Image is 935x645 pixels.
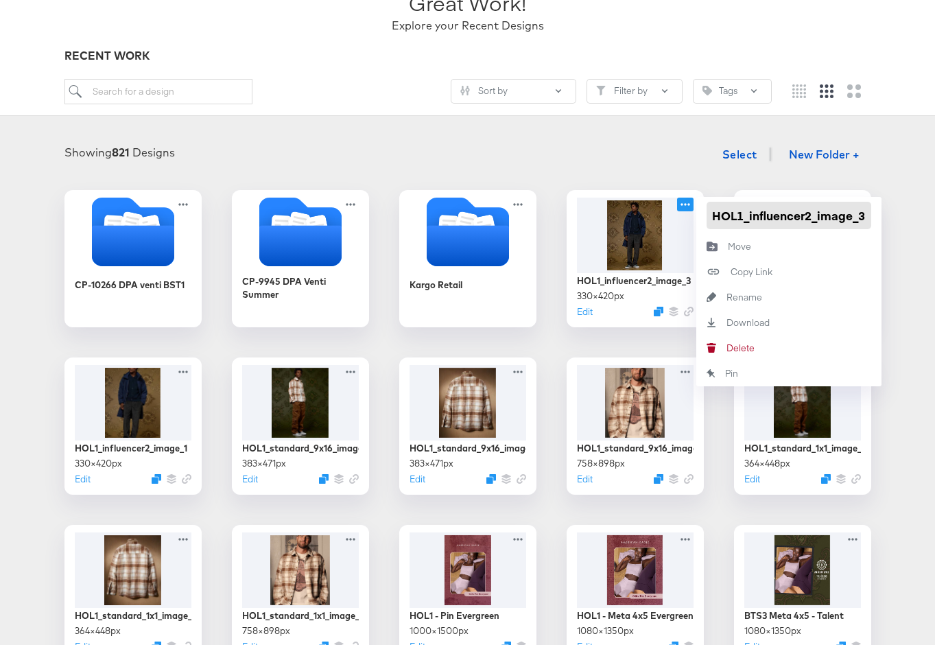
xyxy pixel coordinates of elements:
[696,318,726,327] svg: Download
[319,474,329,484] svg: Duplicate
[851,474,861,484] svg: Link
[460,86,470,95] svg: Sliders
[654,307,663,316] svg: Duplicate
[744,624,801,637] div: 1080 × 1350 px
[242,473,258,486] button: Edit
[744,473,760,486] button: Edit
[777,143,871,169] button: New Folder +
[744,442,861,455] div: HOL1_standard_1x1_image_3
[64,357,202,495] div: HOL1_influencer2_image_1330×420pxEditDuplicate
[696,234,881,259] button: Move to folder
[64,79,252,104] input: Search for a design
[596,86,606,95] svg: Filter
[399,357,536,495] div: HOL1_standard_9x16_image_2383×471pxEditDuplicate
[232,198,369,266] svg: Folder
[820,84,833,98] svg: Medium grid
[821,474,831,484] svg: Duplicate
[702,86,712,95] svg: Tag
[587,79,683,104] button: FilterFilter by
[75,624,121,637] div: 364 × 448 px
[486,474,496,484] svg: Duplicate
[517,474,526,484] svg: Link
[410,624,469,637] div: 1000 × 1500 px
[696,259,881,285] button: Copy
[182,474,191,484] svg: Link
[696,310,881,336] a: Download
[64,198,202,266] svg: Folder
[152,474,161,484] svg: Duplicate
[726,316,770,329] div: Download
[792,84,806,98] svg: Small grid
[410,609,499,622] div: HOL1 - Pin Evergreen
[696,292,726,302] svg: Rename
[64,190,202,327] div: CP-10266 DPA venti BST1
[722,145,757,164] span: Select
[696,265,731,279] svg: Copy
[684,307,694,316] svg: Link
[242,442,359,455] div: HOL1_standard_9x16_image_3
[696,285,881,310] button: Rename
[75,473,91,486] button: Edit
[232,190,369,327] div: CP-9945 DPA Venti Summer
[399,198,536,266] svg: Folder
[696,241,728,252] svg: Move to folder
[696,336,881,361] button: Delete
[696,343,726,353] svg: Delete
[392,18,544,34] div: Explore your Recent Designs
[847,84,861,98] svg: Large grid
[75,442,187,455] div: HOL1_influencer2_image_1
[728,240,751,253] div: Move
[567,190,704,327] div: HOL1_influencer2_image_3330×420pxEditDuplicate
[410,473,425,486] button: Edit
[75,279,185,292] div: CP-10266 DPA venti BST1
[684,474,694,484] svg: Link
[717,141,763,168] button: Select
[693,79,772,104] button: TagTags
[410,279,462,292] div: Kargo Retail
[75,457,122,470] div: 330 × 420 px
[577,457,625,470] div: 758 × 898 px
[399,190,536,327] div: Kargo Retail
[64,145,175,161] div: Showing Designs
[726,291,762,304] div: Rename
[75,609,191,622] div: HOL1_standard_1x1_image_2
[577,473,593,486] button: Edit
[349,474,359,484] svg: Link
[232,357,369,495] div: HOL1_standard_9x16_image_3383×471pxEditDuplicate
[577,290,624,303] div: 330 × 420 px
[577,624,634,637] div: 1080 × 1350 px
[744,609,844,622] div: BTS3 Meta 4x5 - Talent
[64,48,871,64] div: RECENT WORK
[725,367,738,380] div: Pin
[734,190,871,327] div: HOL1_influencer2_image_2330×420pxEditDuplicate
[242,457,286,470] div: 383 × 471 px
[577,305,593,318] button: Edit
[451,79,576,104] button: SlidersSort by
[242,275,359,301] div: CP-9945 DPA Venti Summer
[731,266,772,279] div: Copy Link
[726,342,755,355] div: Delete
[410,442,526,455] div: HOL1_standard_9x16_image_2
[744,457,790,470] div: 364 × 448 px
[577,274,691,288] div: HOL1_influencer2_image_3
[242,624,290,637] div: 758 × 898 px
[654,474,663,484] svg: Duplicate
[577,609,694,622] div: HOL1 - Meta 4x5 Evergreen
[112,145,130,159] strong: 821
[734,357,871,495] div: HOL1_standard_1x1_image_3364×448pxEditDuplicate
[410,457,453,470] div: 383 × 471 px
[242,609,359,622] div: HOL1_standard_1x1_image_1
[567,357,704,495] div: HOL1_standard_9x16_image_1758×898pxEditDuplicate
[577,442,694,455] div: HOL1_standard_9x16_image_1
